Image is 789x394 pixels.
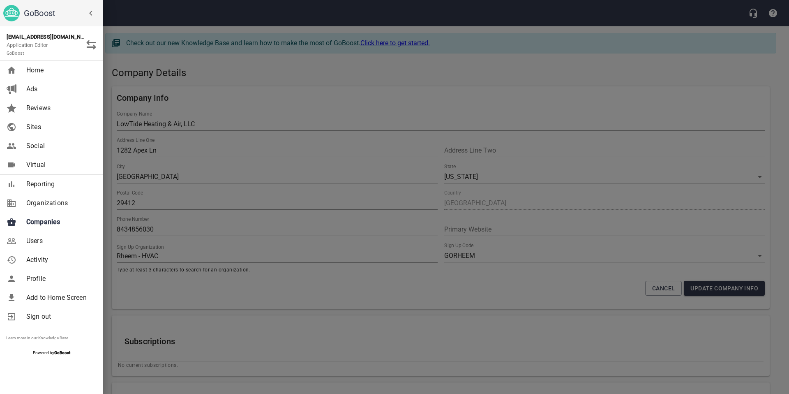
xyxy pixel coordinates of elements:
strong: [EMAIL_ADDRESS][DOMAIN_NAME] [7,34,93,40]
span: Reviews [26,103,93,113]
span: Profile [26,274,93,284]
span: Add to Home Screen [26,293,93,303]
span: Sites [26,122,93,132]
span: Ads [26,84,93,94]
small: GoBoost [7,51,24,56]
button: Switch Role [81,35,101,55]
a: Learn more in our Knowledge Base [6,336,68,340]
span: Application Editor [7,42,48,56]
img: go_boost_head.png [3,5,20,21]
span: Companies [26,217,93,227]
span: Home [26,65,93,75]
span: Users [26,236,93,246]
span: Activity [26,255,93,265]
span: Powered by [33,350,70,355]
span: Virtual [26,160,93,170]
strong: GoBoost [54,350,70,355]
h6: GoBoost [24,7,99,20]
span: Reporting [26,179,93,189]
span: Social [26,141,93,151]
span: Sign out [26,312,93,322]
span: Organizations [26,198,93,208]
